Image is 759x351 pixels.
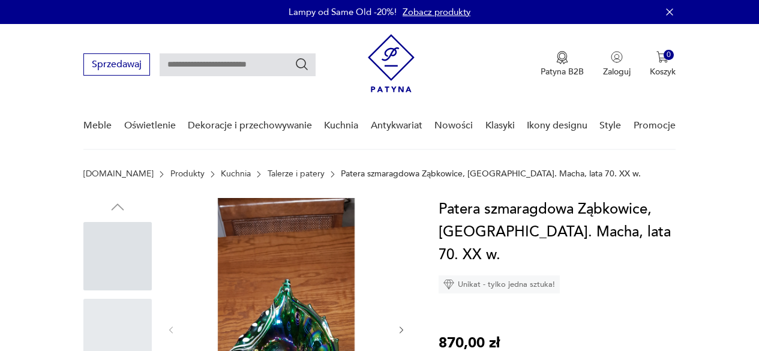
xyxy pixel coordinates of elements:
button: Szukaj [295,57,309,71]
a: Talerze i patery [268,169,325,179]
p: Zaloguj [603,66,631,77]
a: Style [599,103,621,149]
a: Zobacz produkty [403,6,470,18]
button: Zaloguj [603,51,631,77]
a: Kuchnia [324,103,358,149]
p: Koszyk [650,66,676,77]
button: 0Koszyk [650,51,676,77]
a: Antykwariat [371,103,422,149]
button: Patyna B2B [541,51,584,77]
a: Produkty [170,169,205,179]
p: Patera szmaragdowa Ząbkowice, [GEOGRAPHIC_DATA]. Macha, lata 70. XX w. [341,169,641,179]
p: Patyna B2B [541,66,584,77]
a: Ikona medaluPatyna B2B [541,51,584,77]
a: [DOMAIN_NAME] [83,169,154,179]
img: Ikona medalu [556,51,568,64]
div: 0 [664,50,674,60]
p: Lampy od Same Old -20%! [289,6,397,18]
button: Sprzedawaj [83,53,150,76]
a: Kuchnia [221,169,251,179]
h1: Patera szmaragdowa Ząbkowice, [GEOGRAPHIC_DATA]. Macha, lata 70. XX w. [439,198,676,266]
a: Promocje [634,103,676,149]
a: Oświetlenie [124,103,176,149]
div: Unikat - tylko jedna sztuka! [439,275,560,293]
a: Klasyki [485,103,515,149]
img: Patyna - sklep z meblami i dekoracjami vintage [368,34,415,92]
a: Ikony designu [527,103,587,149]
a: Nowości [434,103,473,149]
img: Ikona diamentu [443,279,454,290]
img: Ikona koszyka [656,51,668,63]
a: Sprzedawaj [83,61,150,70]
a: Dekoracje i przechowywanie [188,103,312,149]
a: Meble [83,103,112,149]
img: Ikonka użytkownika [611,51,623,63]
